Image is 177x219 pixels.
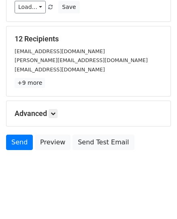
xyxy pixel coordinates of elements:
[15,34,162,43] h5: 12 Recipients
[58,1,79,13] button: Save
[15,57,148,63] small: [PERSON_NAME][EMAIL_ADDRESS][DOMAIN_NAME]
[15,1,46,13] a: Load...
[73,135,134,150] a: Send Test Email
[15,48,105,54] small: [EMAIL_ADDRESS][DOMAIN_NAME]
[15,109,162,118] h5: Advanced
[35,135,70,150] a: Preview
[15,67,105,73] small: [EMAIL_ADDRESS][DOMAIN_NAME]
[6,135,33,150] a: Send
[136,180,177,219] iframe: Chat Widget
[15,78,45,88] a: +9 more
